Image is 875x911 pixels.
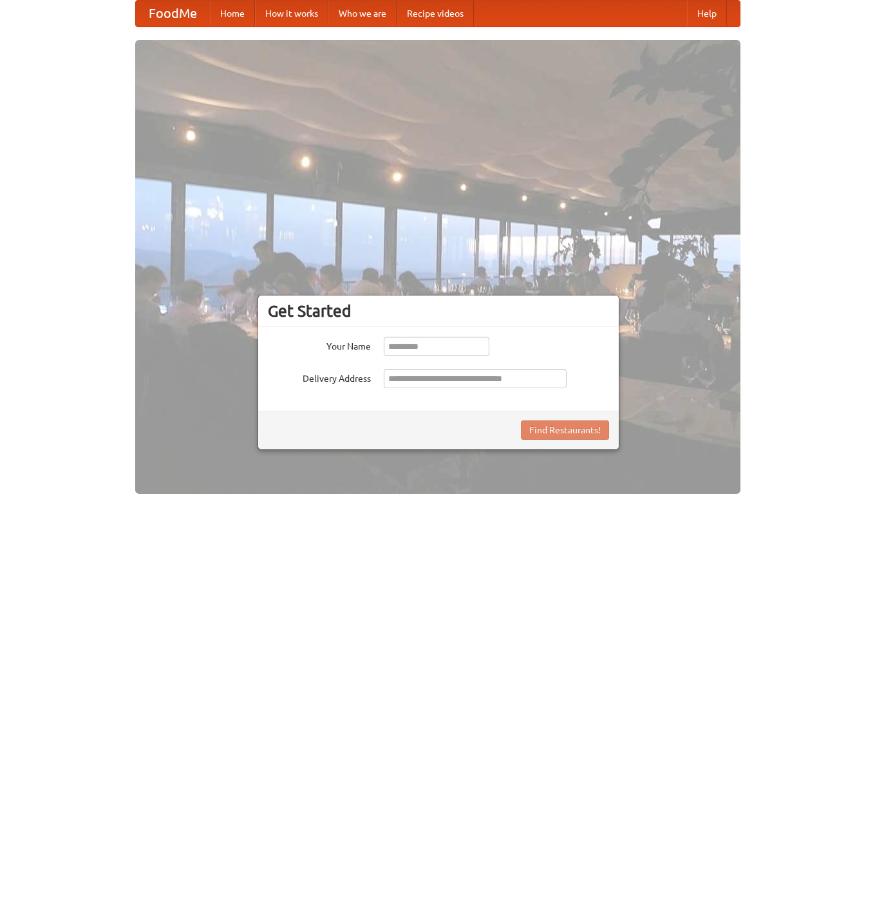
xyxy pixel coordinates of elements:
[397,1,474,26] a: Recipe videos
[210,1,255,26] a: Home
[268,337,371,353] label: Your Name
[268,301,609,321] h3: Get Started
[268,369,371,385] label: Delivery Address
[255,1,328,26] a: How it works
[328,1,397,26] a: Who we are
[687,1,727,26] a: Help
[521,420,609,440] button: Find Restaurants!
[136,1,210,26] a: FoodMe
